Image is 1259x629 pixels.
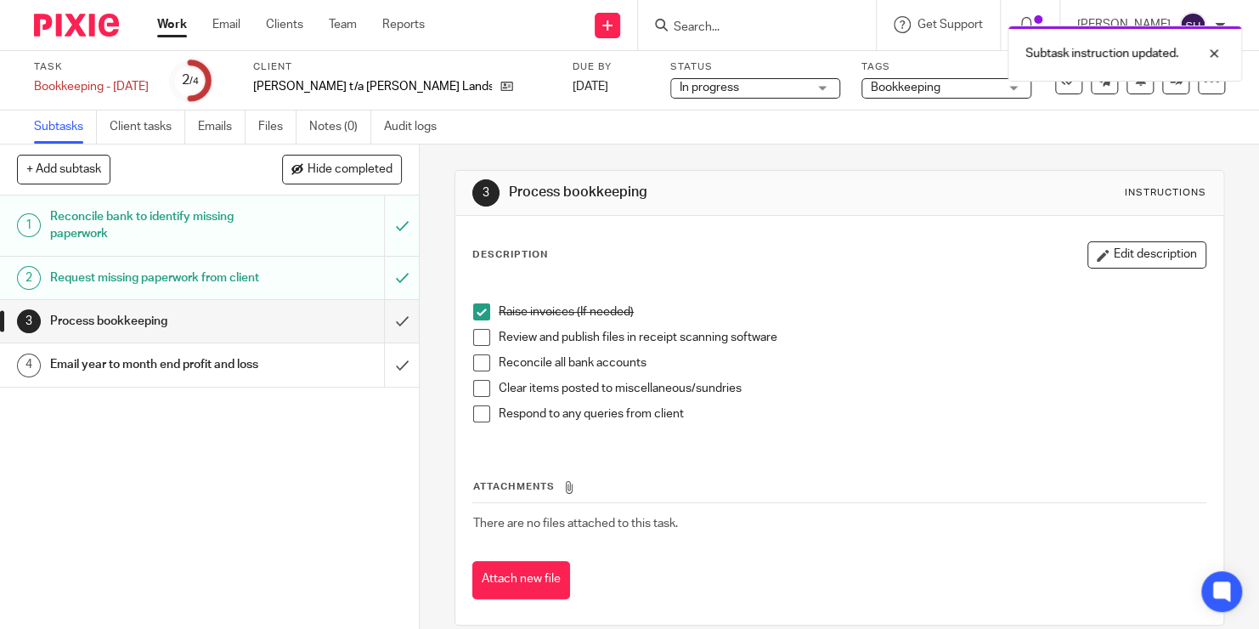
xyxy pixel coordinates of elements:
[499,405,1205,422] p: Respond to any queries from client
[472,179,500,207] div: 3
[473,482,555,491] span: Attachments
[499,329,1205,346] p: Review and publish files in receipt scanning software
[50,309,262,334] h1: Process bookkeeping
[34,14,119,37] img: Pixie
[17,213,41,237] div: 1
[499,303,1205,320] p: Raise invoices (If needed)
[382,16,425,33] a: Reports
[309,110,371,144] a: Notes (0)
[253,78,492,95] p: [PERSON_NAME] t/a [PERSON_NAME] Landscaping
[308,163,392,177] span: Hide completed
[1025,45,1178,62] p: Subtask instruction updated.
[182,71,199,90] div: 2
[50,352,262,377] h1: Email year to month end profit and loss
[1179,12,1206,39] img: svg%3E
[253,60,551,74] label: Client
[17,155,110,184] button: + Add subtask
[34,110,97,144] a: Subtasks
[472,561,570,599] button: Attach new file
[473,518,678,530] span: There are no files attached to this task.
[384,110,449,144] a: Audit logs
[198,110,246,144] a: Emails
[50,204,262,247] h1: Reconcile bank to identify missing paperwork
[34,60,149,74] label: Task
[17,266,41,290] div: 2
[34,78,149,95] div: Bookkeeping - June 2025
[1125,186,1206,200] div: Instructions
[573,60,649,74] label: Due by
[34,78,149,95] div: Bookkeeping - [DATE]
[266,16,303,33] a: Clients
[282,155,402,184] button: Hide completed
[871,82,940,93] span: Bookkeeping
[17,309,41,333] div: 3
[1087,241,1206,269] button: Edit description
[573,81,608,93] span: [DATE]
[329,16,357,33] a: Team
[110,110,185,144] a: Client tasks
[499,380,1205,397] p: Clear items posted to miscellaneous/sundries
[50,265,262,291] h1: Request missing paperwork from client
[157,16,187,33] a: Work
[472,248,548,262] p: Description
[212,16,240,33] a: Email
[509,184,876,201] h1: Process bookkeeping
[17,354,41,377] div: 4
[258,110,296,144] a: Files
[189,76,199,86] small: /4
[680,82,739,93] span: In progress
[499,354,1205,371] p: Reconcile all bank accounts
